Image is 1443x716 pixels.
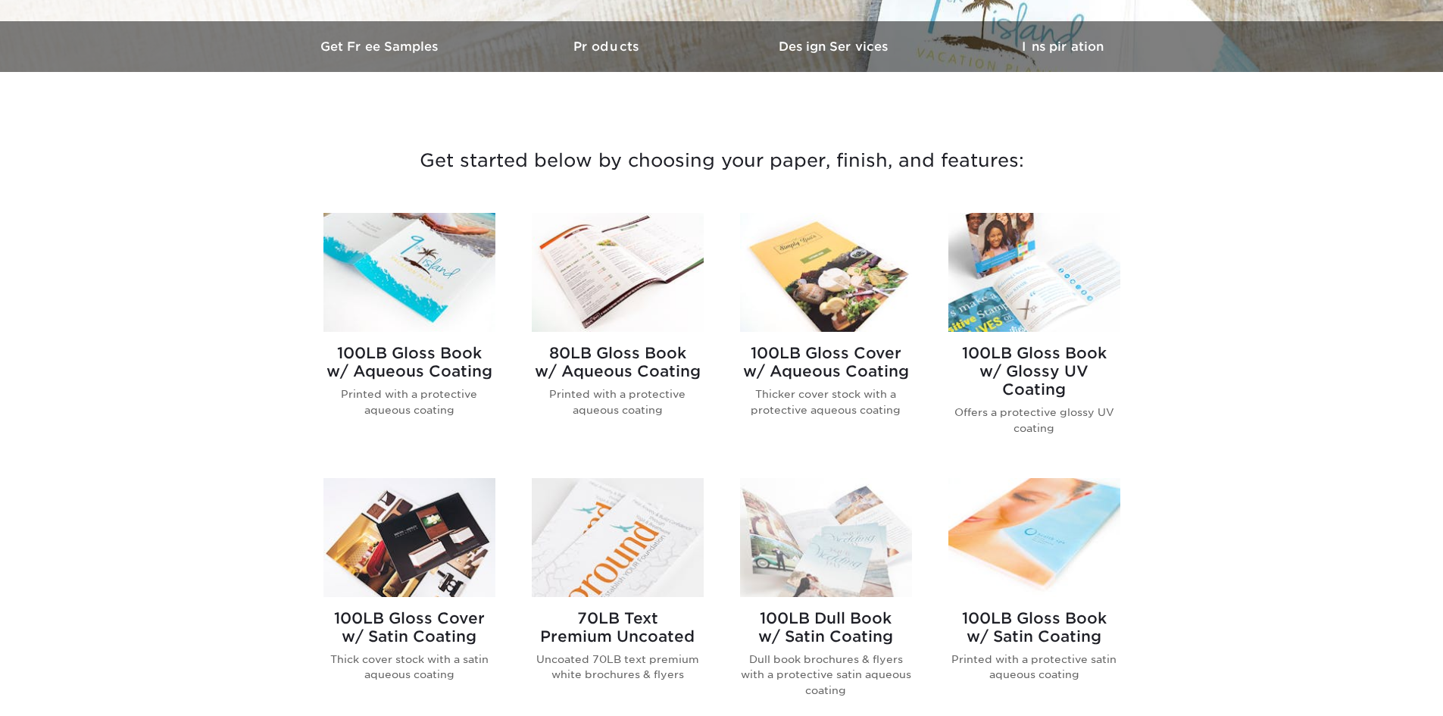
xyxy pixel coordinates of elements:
[740,386,912,417] p: Thicker cover stock with a protective aqueous coating
[740,213,912,332] img: 100LB Gloss Cover<br/>w/ Aqueous Coating Brochures & Flyers
[323,344,495,380] h2: 100LB Gloss Book w/ Aqueous Coating
[323,386,495,417] p: Printed with a protective aqueous coating
[323,478,495,597] img: 100LB Gloss Cover<br/>w/ Satin Coating Brochures & Flyers
[740,344,912,380] h2: 100LB Gloss Cover w/ Aqueous Coating
[740,609,912,646] h2: 100LB Dull Book w/ Satin Coating
[948,344,1120,399] h2: 100LB Gloss Book w/ Glossy UV Coating
[267,39,495,54] h3: Get Free Samples
[532,386,704,417] p: Printed with a protective aqueous coating
[532,478,704,597] img: 70LB Text<br/>Premium Uncoated Brochures & Flyers
[532,652,704,683] p: Uncoated 70LB text premium white brochures & flyers
[323,213,495,332] img: 100LB Gloss Book<br/>w/ Aqueous Coating Brochures & Flyers
[948,609,1120,646] h2: 100LB Gloss Book w/ Satin Coating
[532,213,704,332] img: 80LB Gloss Book<br/>w/ Aqueous Coating Brochures & Flyers
[323,652,495,683] p: Thick cover stock with a satin aqueous coating
[740,652,912,698] p: Dull book brochures & flyers with a protective satin aqueous coating
[722,21,949,72] a: Design Services
[948,405,1120,436] p: Offers a protective glossy UV coating
[279,127,1165,195] h3: Get started below by choosing your paper, finish, and features:
[495,39,722,54] h3: Products
[948,478,1120,597] img: 100LB Gloss Book<br/>w/ Satin Coating Brochures & Flyers
[948,652,1120,683] p: Printed with a protective satin aqueous coating
[532,344,704,380] h2: 80LB Gloss Book w/ Aqueous Coating
[949,39,1176,54] h3: Inspiration
[495,21,722,72] a: Products
[948,213,1120,332] img: 100LB Gloss Book<br/>w/ Glossy UV Coating Brochures & Flyers
[323,609,495,646] h2: 100LB Gloss Cover w/ Satin Coating
[532,213,704,460] a: 80LB Gloss Book<br/>w/ Aqueous Coating Brochures & Flyers 80LB Gloss Bookw/ Aqueous Coating Print...
[722,39,949,54] h3: Design Services
[267,21,495,72] a: Get Free Samples
[948,213,1120,460] a: 100LB Gloss Book<br/>w/ Glossy UV Coating Brochures & Flyers 100LB Gloss Bookw/ Glossy UV Coating...
[740,213,912,460] a: 100LB Gloss Cover<br/>w/ Aqueous Coating Brochures & Flyers 100LB Gloss Coverw/ Aqueous Coating T...
[323,213,495,460] a: 100LB Gloss Book<br/>w/ Aqueous Coating Brochures & Flyers 100LB Gloss Bookw/ Aqueous Coating Pri...
[532,609,704,646] h2: 70LB Text Premium Uncoated
[949,21,1176,72] a: Inspiration
[740,478,912,597] img: 100LB Dull Book<br/>w/ Satin Coating Brochures & Flyers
